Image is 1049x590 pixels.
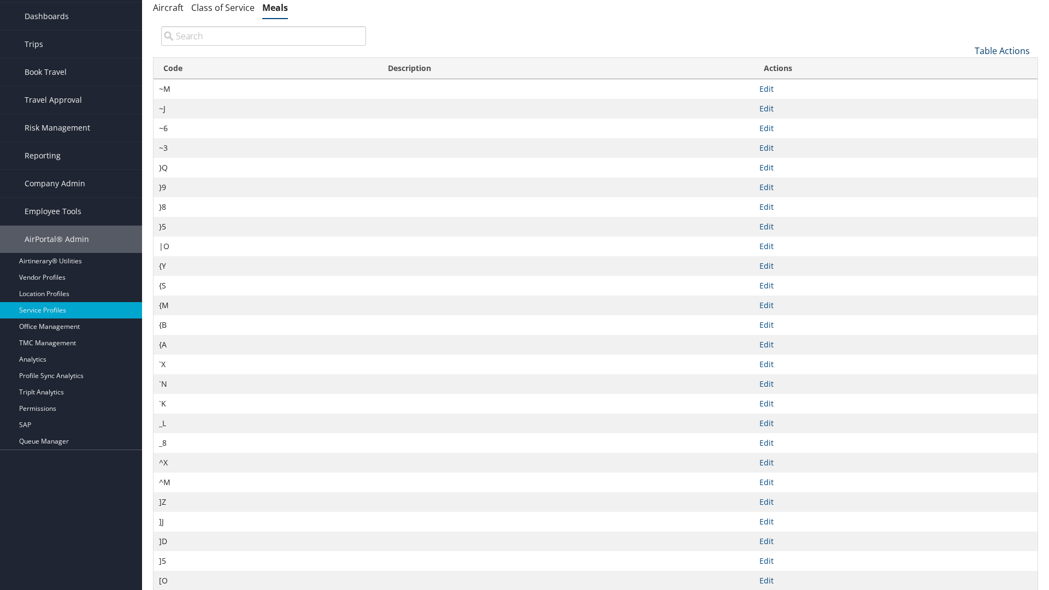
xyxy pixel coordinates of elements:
td: `N [154,374,378,394]
a: Edit [759,84,774,94]
td: ~3 [154,138,378,158]
a: Edit [759,241,774,251]
a: Edit [759,477,774,487]
span: Book Travel [25,58,67,86]
td: ~M [154,79,378,99]
span: Dashboards [25,3,69,30]
span: Travel Approval [25,86,82,114]
td: `X [154,355,378,374]
input: Search [161,26,366,46]
th: Code: activate to sort column ascending [154,58,378,79]
td: ]D [154,532,378,551]
a: Edit [759,536,774,546]
a: Edit [759,339,774,350]
td: ^X [154,453,378,473]
td: ]5 [154,551,378,571]
a: Edit [759,162,774,173]
td: }8 [154,197,378,217]
span: Trips [25,31,43,58]
a: Table Actions [975,45,1030,57]
a: Edit [759,123,774,133]
td: {M [154,296,378,315]
a: Edit [759,359,774,369]
td: _L [154,414,378,433]
span: AirPortal® Admin [25,226,89,253]
span: Company Admin [25,170,85,197]
a: Meals [262,2,288,14]
td: }5 [154,217,378,237]
a: Aircraft [153,2,184,14]
th: Description: activate to sort column ascending [378,58,755,79]
td: }Q [154,158,378,178]
a: Class of Service [191,2,255,14]
a: Edit [759,575,774,586]
td: `K [154,394,378,414]
td: }9 [154,178,378,197]
a: Edit [759,280,774,291]
a: Edit [759,438,774,448]
td: {B [154,315,378,335]
a: Edit [759,182,774,192]
td: ~J [154,99,378,119]
td: {Y [154,256,378,276]
a: Edit [759,261,774,271]
a: Edit [759,497,774,507]
a: Edit [759,457,774,468]
td: _8 [154,433,378,453]
th: Actions [754,58,1038,79]
td: {A [154,335,378,355]
td: {S [154,276,378,296]
a: Edit [759,143,774,153]
a: Edit [759,379,774,389]
a: Edit [759,300,774,310]
td: ]J [154,512,378,532]
span: Employee Tools [25,198,81,225]
a: Edit [759,516,774,527]
a: Edit [759,103,774,114]
a: Edit [759,418,774,428]
a: Edit [759,556,774,566]
span: Risk Management [25,114,90,141]
td: ^M [154,473,378,492]
a: Edit [759,202,774,212]
span: Reporting [25,142,61,169]
a: Edit [759,221,774,232]
td: ]Z [154,492,378,512]
td: |O [154,237,378,256]
a: Edit [759,320,774,330]
td: ~6 [154,119,378,138]
a: Edit [759,398,774,409]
